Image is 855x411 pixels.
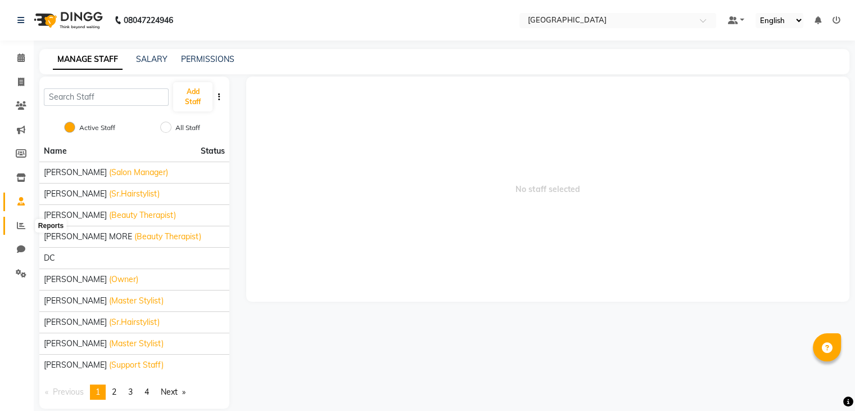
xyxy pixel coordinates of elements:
span: [PERSON_NAME] [44,338,107,350]
span: (Owner) [109,274,138,285]
span: [PERSON_NAME] [44,274,107,285]
a: MANAGE STAFF [53,50,123,70]
span: 2 [112,387,116,397]
span: [PERSON_NAME] [44,359,107,371]
button: Add Staff [173,82,212,111]
span: [PERSON_NAME] MORE [44,231,132,243]
span: 1 [96,387,100,397]
span: Name [44,146,67,156]
span: DC [44,252,55,264]
span: 3 [128,387,133,397]
span: (Beauty Therapist) [134,231,201,243]
span: [PERSON_NAME] [44,295,107,307]
b: 08047224946 [124,5,173,36]
span: (Beauty Therapist) [109,209,176,221]
div: Reports [35,219,66,233]
nav: Pagination [39,385,229,400]
label: All Staff [175,123,200,133]
span: (Support Staff) [109,359,164,371]
a: SALARY [136,54,168,64]
span: [PERSON_NAME] [44,316,107,328]
span: [PERSON_NAME] [44,209,107,221]
span: [PERSON_NAME] [44,188,107,200]
span: (Salon Manager) [109,167,168,178]
label: Active Staff [79,123,115,133]
span: (Sr.Hairstylist) [109,188,160,200]
span: Previous [53,387,84,397]
span: No staff selected [246,77,849,302]
span: (Master Stylist) [109,338,164,350]
span: (Master Stylist) [109,295,164,307]
input: Search Staff [44,88,169,106]
a: Next [155,385,191,400]
img: logo [29,5,106,36]
span: 4 [144,387,149,397]
span: (Sr.Hairstylist) [109,316,160,328]
span: [PERSON_NAME] [44,167,107,178]
span: Status [201,145,225,157]
a: PERMISSIONS [181,54,234,64]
